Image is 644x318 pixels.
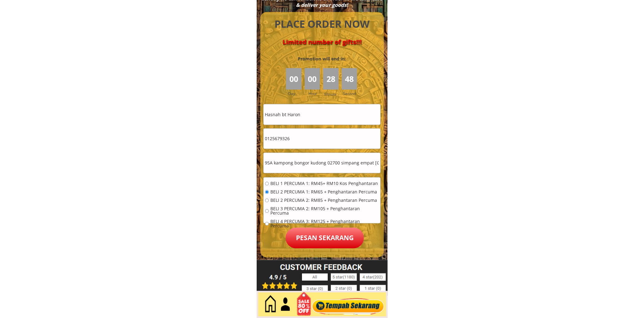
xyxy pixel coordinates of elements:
input: Telefon [264,129,380,149]
h4: Limited number of gifts!!! [268,38,377,46]
input: Nama [264,104,380,125]
h3: Minute [324,91,338,97]
span: BELI 4 PERCUMA 3: RM125 + Penghantaran Percuma [270,220,379,228]
h3: Promotion will end in: [287,55,357,62]
h4: PLACE ORDER NOW [268,17,377,31]
h3: Second [343,91,359,97]
span: BELI 2 PERCUMA 1: RM65 + Penghantaran Percuma [270,190,379,194]
span: BELI 2 PERCUMA 2: RM85 + Penghantaran Percuma [270,198,379,203]
span: BELI 1 PERCUMA 1: RM45+ RM10 Kos Penghantaran [270,182,379,186]
p: Pesan sekarang [286,228,364,249]
span: BELI 3 PERCUMA 2: RM105 + Penghantaran Percuma [270,207,379,216]
input: Alamat [264,153,380,173]
h3: Hour [308,91,322,97]
h3: Day [288,91,304,97]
